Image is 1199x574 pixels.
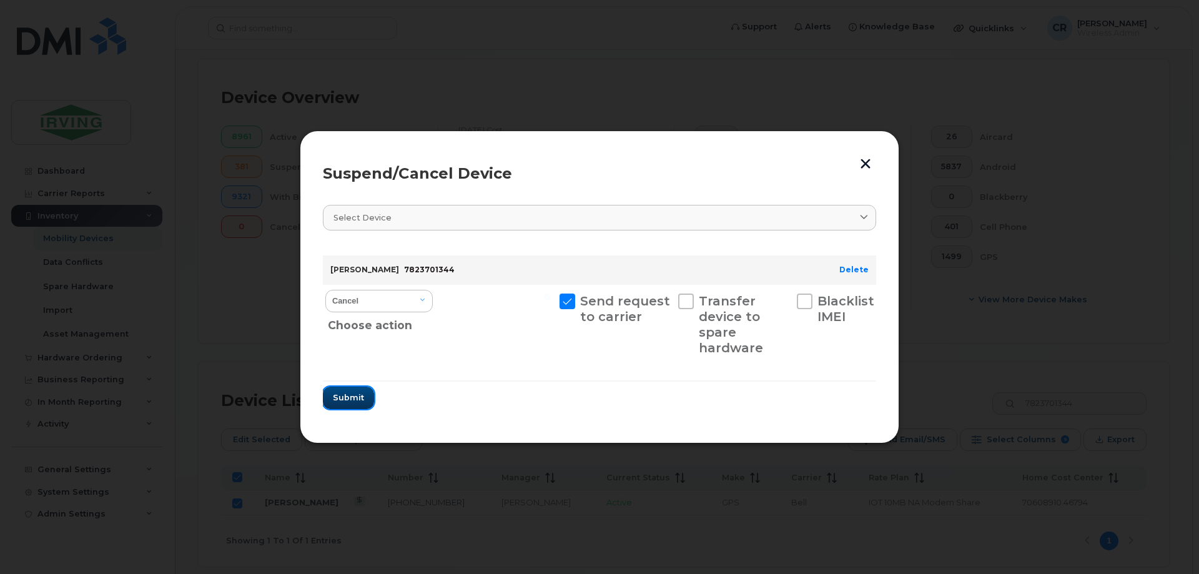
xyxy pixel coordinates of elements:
[699,294,763,355] span: Transfer device to spare hardware
[839,265,869,274] a: Delete
[404,265,455,274] span: 7823701344
[545,294,551,300] input: Send request to carrier
[333,212,392,224] span: Select device
[663,294,669,300] input: Transfer device to spare hardware
[817,294,874,324] span: Blacklist IMEI
[323,166,876,181] div: Suspend/Cancel Device
[323,205,876,230] a: Select device
[330,265,399,274] strong: [PERSON_NAME]
[328,311,433,335] div: Choose action
[580,294,670,324] span: Send request to carrier
[333,392,364,403] span: Submit
[323,387,374,409] button: Submit
[782,294,788,300] input: Blacklist IMEI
